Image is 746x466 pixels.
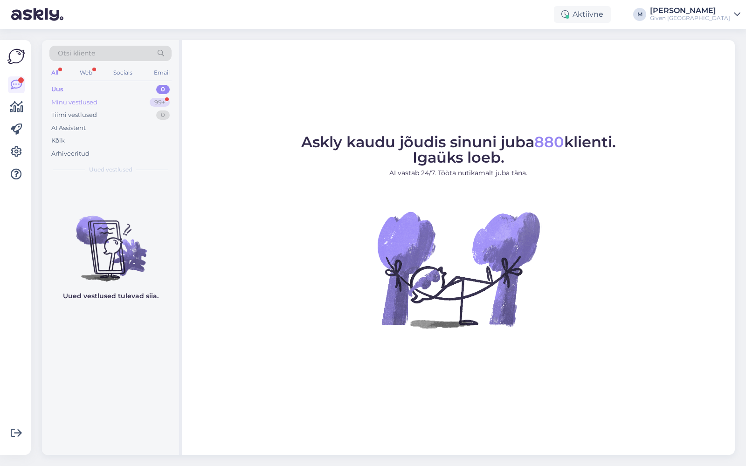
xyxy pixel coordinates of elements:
[51,98,97,107] div: Minu vestlused
[156,110,170,120] div: 0
[554,6,611,23] div: Aktiivne
[51,123,86,133] div: AI Assistent
[150,98,170,107] div: 99+
[301,168,616,178] p: AI vastab 24/7. Tööta nutikamalt juba täna.
[51,85,63,94] div: Uus
[650,7,740,22] a: [PERSON_NAME]Given [GEOGRAPHIC_DATA]
[89,165,132,174] span: Uued vestlused
[51,136,65,145] div: Kõik
[650,7,730,14] div: [PERSON_NAME]
[111,67,134,79] div: Socials
[58,48,95,58] span: Otsi kliente
[7,48,25,65] img: Askly Logo
[650,14,730,22] div: Given [GEOGRAPHIC_DATA]
[51,149,90,158] div: Arhiveeritud
[633,8,646,21] div: M
[301,133,616,166] span: Askly kaudu jõudis sinuni juba klienti. Igaüks loeb.
[51,110,97,120] div: Tiimi vestlused
[78,67,94,79] div: Web
[42,199,179,283] img: No chats
[49,67,60,79] div: All
[152,67,172,79] div: Email
[534,133,564,151] span: 880
[374,185,542,353] img: No Chat active
[156,85,170,94] div: 0
[63,291,159,301] p: Uued vestlused tulevad siia.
